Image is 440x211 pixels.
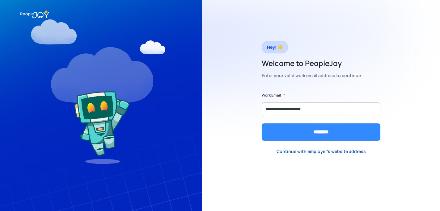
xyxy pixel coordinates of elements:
div: Hey! 👋 [267,43,283,52]
label: Work Email [262,92,281,98]
form: Form [262,92,380,141]
h2: Welcome to PeopleJoy [262,58,361,68]
div: Enter your valid work email address to continue [262,71,361,80]
a: Continue with employer's website address [272,145,371,158]
div: Continue with employer's website address [277,148,366,155]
